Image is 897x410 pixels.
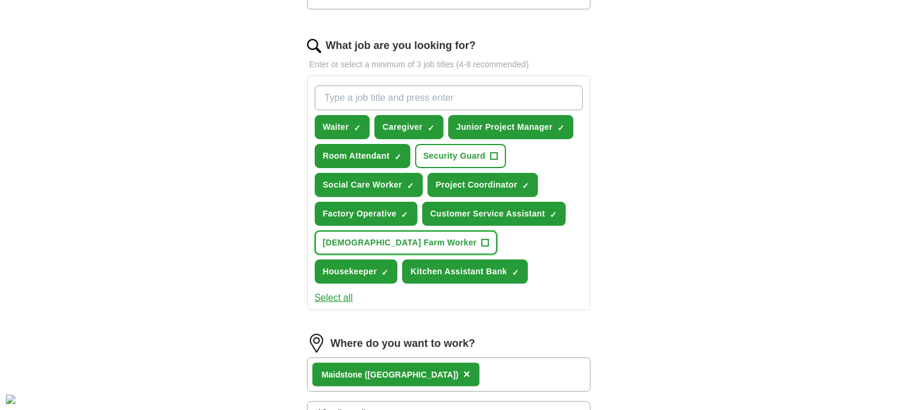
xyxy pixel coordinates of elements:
button: Room Attendant✓ [315,144,410,168]
button: Caregiver✓ [374,115,443,139]
p: Enter or select a minimum of 3 job titles (4-8 recommended) [307,58,591,71]
span: ✓ [407,181,414,191]
span: Social Care Worker [323,179,402,191]
span: Room Attendant [323,150,390,162]
button: Security Guard [415,144,506,168]
button: Housekeeper✓ [315,260,398,284]
img: search.png [307,39,321,53]
span: Junior Project Manager [456,121,553,133]
span: ([GEOGRAPHIC_DATA]) [365,370,459,379]
span: ✓ [381,268,389,277]
button: Customer Service Assistant✓ [422,202,566,226]
img: Cookie%20settings [6,395,15,404]
button: × [464,366,471,383]
input: Type a job title and press enter [315,86,583,110]
span: ✓ [402,210,409,219]
span: ✓ [522,181,529,191]
span: Factory Operative [323,208,397,220]
strong: Maidstone [322,370,363,379]
span: [DEMOGRAPHIC_DATA] Farm Worker [323,237,477,249]
button: Project Coordinator✓ [428,173,538,197]
button: Social Care Worker✓ [315,173,423,197]
span: Customer Service Assistant [430,208,546,220]
div: Cookie consent button [6,395,15,404]
span: ✓ [394,152,402,162]
span: ✓ [354,123,361,133]
button: [DEMOGRAPHIC_DATA] Farm Worker [315,231,498,255]
span: ✓ [550,210,557,219]
span: Waiter [323,121,349,133]
button: Select all [315,291,353,305]
span: ✓ [557,123,565,133]
button: Factory Operative✓ [315,202,417,226]
button: Waiter✓ [315,115,370,139]
span: × [464,368,471,381]
span: ✓ [512,268,519,277]
button: Kitchen Assistant Bank✓ [402,260,528,284]
label: Where do you want to work? [331,336,475,352]
span: Caregiver [383,121,423,133]
span: Kitchen Assistant Bank [410,265,507,278]
span: ✓ [428,123,435,133]
span: Project Coordinator [436,179,517,191]
button: Junior Project Manager✓ [448,115,573,139]
img: location.png [307,334,326,353]
label: What job are you looking for? [326,38,476,54]
span: Housekeeper [323,265,377,278]
span: Security Guard [423,150,485,162]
